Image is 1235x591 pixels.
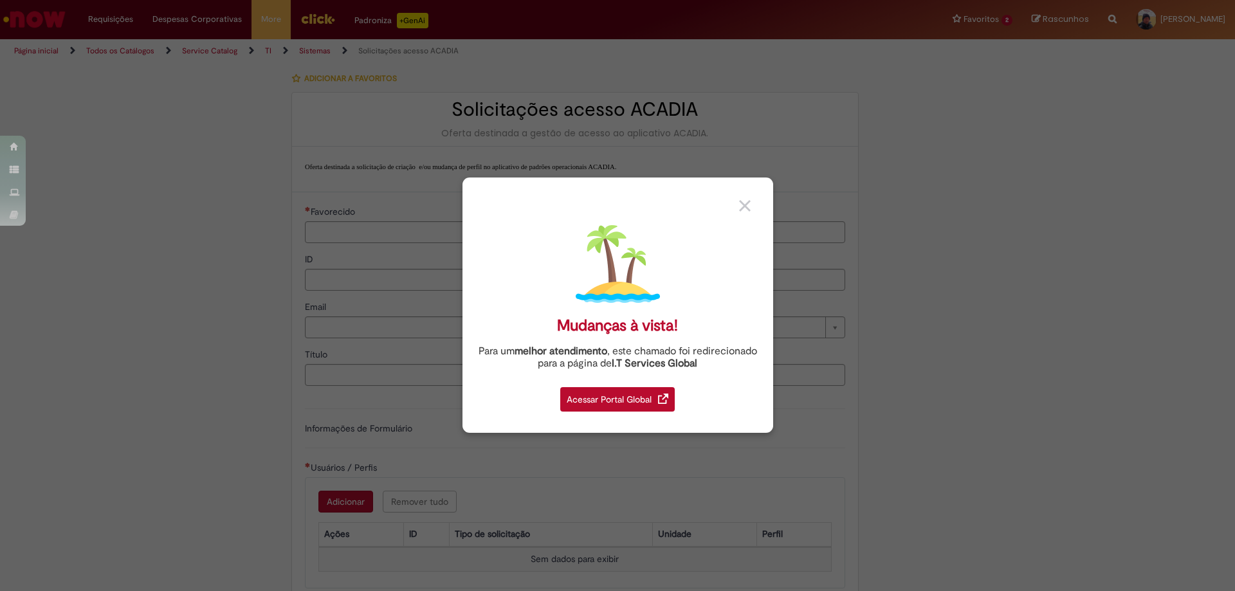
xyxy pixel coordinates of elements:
[739,200,751,212] img: close_button_grey.png
[557,316,678,335] div: Mudanças à vista!
[576,222,660,306] img: island.png
[472,345,764,370] div: Para um , este chamado foi redirecionado para a página de
[658,394,668,404] img: redirect_link.png
[515,345,607,358] strong: melhor atendimento
[560,387,675,412] div: Acessar Portal Global
[612,350,697,370] a: I.T Services Global
[560,380,675,412] a: Acessar Portal Global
